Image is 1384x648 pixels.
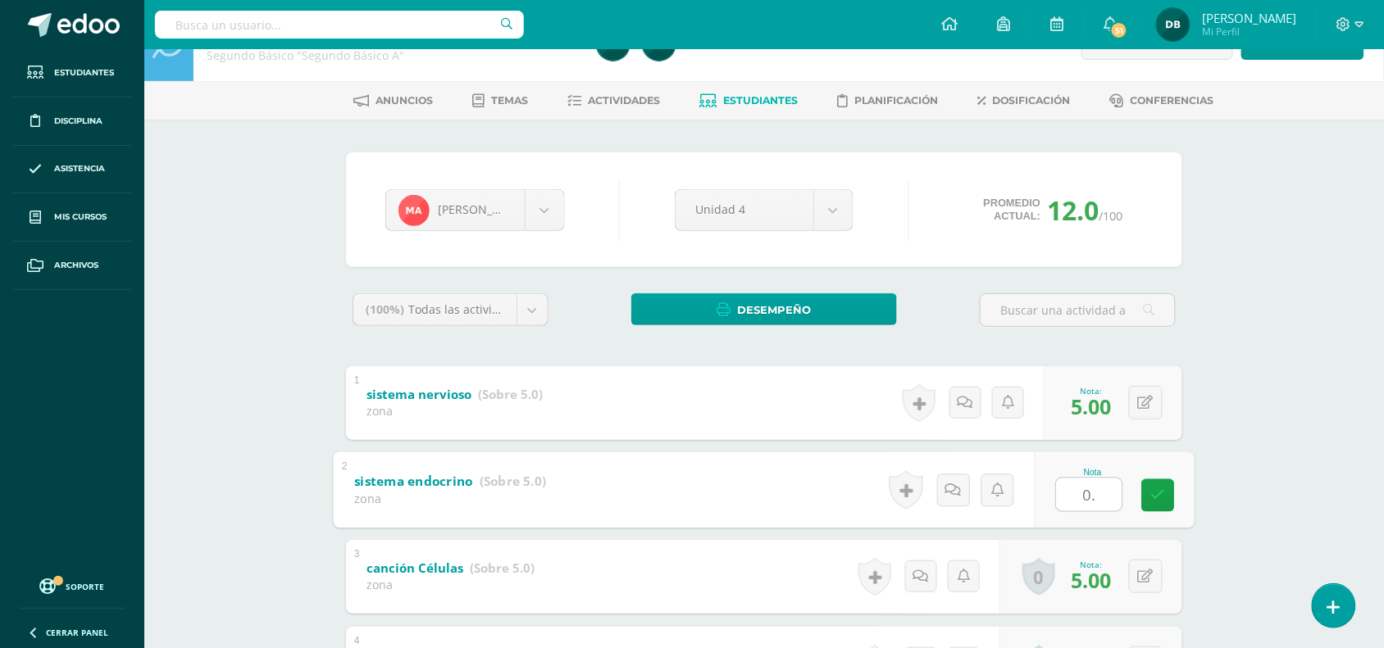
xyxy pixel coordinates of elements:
[589,94,661,106] span: Actividades
[54,162,105,175] span: Asistencia
[1202,25,1296,39] span: Mi Perfil
[1057,478,1122,510] input: 0-5.0
[13,49,131,97] a: Estudiantes
[981,294,1175,326] input: Buscar una actividad aquí...
[155,11,524,39] input: Busca un usuario...
[470,560,535,576] strong: (Sobre 5.0)
[492,94,529,106] span: Temas
[20,574,125,596] a: Soporte
[480,472,546,489] strong: (Sobre 5.0)
[54,259,98,272] span: Archivos
[386,190,564,230] a: [PERSON_NAME]
[1202,10,1296,26] span: [PERSON_NAME]
[46,627,108,638] span: Cerrar panel
[1157,8,1190,41] img: 6d5ad99c5053a67dda1ca5e57dc7edce.png
[724,94,799,106] span: Estudiantes
[366,403,543,419] div: zona
[354,472,472,489] b: sistema endocrino
[738,295,812,325] span: Desempeño
[353,294,548,325] a: (100%)Todas las actividades de esta unidad
[631,293,897,325] a: Desempeño
[408,301,612,317] span: Todas las actividades de esta unidad
[54,115,102,128] span: Disciplina
[13,242,131,290] a: Archivos
[1071,559,1111,570] div: Nota:
[473,88,529,114] a: Temas
[366,560,463,576] b: canción Células
[366,382,543,408] a: sistema nervioso (Sobre 5.0)
[438,202,530,217] span: [PERSON_NAME]
[978,88,1071,114] a: Dosificación
[1056,468,1131,477] div: Nota
[354,468,546,494] a: sistema endocrino (Sobre 5.0)
[1071,392,1111,420] span: 5.00
[1099,208,1122,224] span: /100
[1131,94,1214,106] span: Conferencias
[366,386,471,402] b: sistema nervioso
[1110,88,1214,114] a: Conferencias
[13,193,131,242] a: Mis cursos
[478,386,543,402] strong: (Sobre 5.0)
[207,48,577,63] div: Segundo Básico 'Segundo Básico A'
[696,190,793,229] span: Unidad 4
[1047,193,1099,228] span: 12.0
[376,94,434,106] span: Anuncios
[54,66,114,79] span: Estudiantes
[54,211,107,224] span: Mis cursos
[354,490,546,506] div: zona
[1071,385,1111,397] div: Nota:
[1071,566,1111,594] span: 5.00
[354,88,434,114] a: Anuncios
[13,146,131,194] a: Asistencia
[366,301,404,317] span: (100%)
[13,97,131,146] a: Disciplina
[1110,21,1128,39] span: 51
[366,555,535,582] a: canción Células (Sobre 5.0)
[838,88,939,114] a: Planificación
[855,94,939,106] span: Planificación
[984,197,1041,223] span: Promedio actual:
[398,195,430,226] img: 571607f20ea5e79176cfb590ae30cd8e.png
[700,88,799,114] a: Estudiantes
[568,88,661,114] a: Actividades
[993,94,1071,106] span: Dosificación
[66,581,105,592] span: Soporte
[366,577,535,592] div: zona
[676,190,853,230] a: Unidad 4
[1022,558,1055,596] a: 0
